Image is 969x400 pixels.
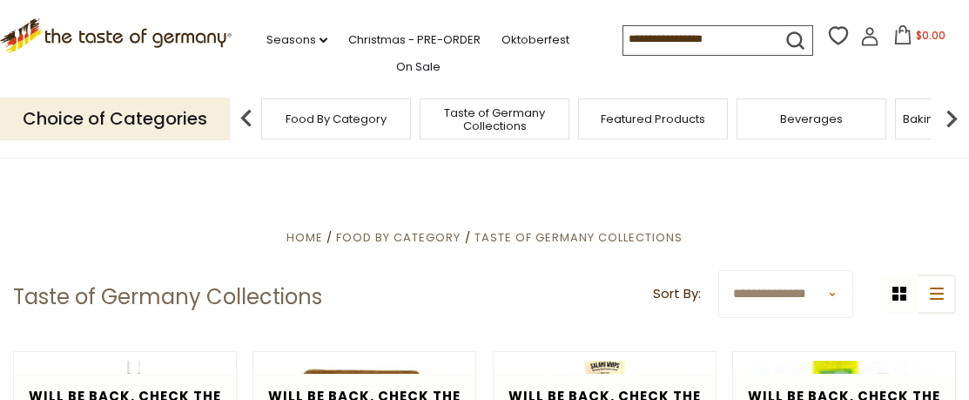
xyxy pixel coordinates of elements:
[336,229,461,246] a: Food By Category
[916,28,945,43] span: $0.00
[348,31,481,50] a: Christmas - PRE-ORDER
[396,58,441,77] a: On Sale
[286,229,323,246] a: Home
[780,112,843,125] a: Beverages
[601,112,705,125] a: Featured Products
[13,284,322,310] h1: Taste of Germany Collections
[474,229,683,246] a: Taste of Germany Collections
[501,31,569,50] a: Oktoberfest
[934,101,969,136] img: next arrow
[653,283,701,305] label: Sort By:
[425,106,564,132] a: Taste of Germany Collections
[286,112,387,125] a: Food By Category
[883,25,957,51] button: $0.00
[266,31,327,50] a: Seasons
[229,101,264,136] img: previous arrow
